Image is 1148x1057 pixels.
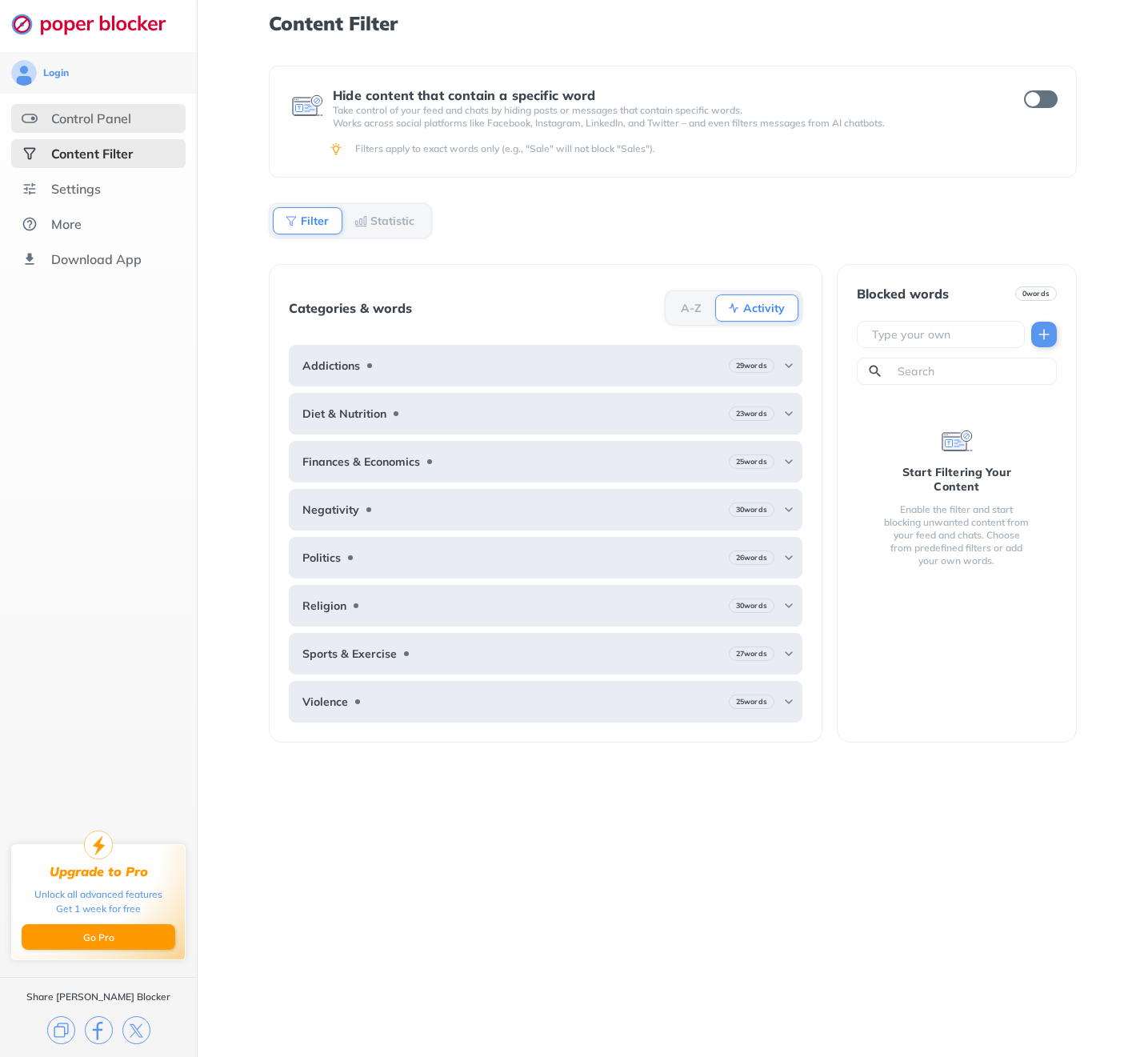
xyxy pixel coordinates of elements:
b: 29 words [736,360,767,371]
img: x.svg [122,1016,150,1044]
h1: Content Filter [269,13,1077,34]
b: Finances & Economics [302,455,420,468]
b: 25 words [736,696,767,707]
b: Statistic [370,216,414,226]
b: 23 words [736,408,767,419]
img: Filter [285,214,298,227]
p: Take control of your feed and chats by hiding posts or messages that contain specific words. [333,104,995,117]
b: 26 words [736,552,767,563]
img: avatar.svg [11,60,37,86]
b: Politics [302,551,341,564]
img: upgrade-to-pro.svg [84,831,113,859]
div: Enable the filter and start blocking unwanted content from your feed and chats. Choose from prede... [882,503,1031,567]
p: Works across social platforms like Facebook, Instagram, LinkedIn, and Twitter – and even filters ... [333,117,995,130]
div: Filters apply to exact words only (e.g., "Sale" will not block "Sales"). [355,142,1054,155]
div: Upgrade to Pro [50,864,148,879]
div: Unlock all advanced features [34,887,162,902]
img: settings.svg [22,181,38,197]
input: Search [896,363,1050,379]
b: 30 words [736,504,767,515]
b: 25 words [736,456,767,467]
b: Sports & Exercise [302,647,397,660]
img: copy.svg [47,1016,75,1044]
b: 30 words [736,600,767,611]
img: Activity [727,302,740,314]
div: Start Filtering Your Content [882,465,1031,494]
b: 0 words [1022,288,1050,299]
b: Violence [302,695,348,708]
div: Settings [51,181,101,197]
img: Statistic [354,214,367,227]
b: Diet & Nutrition [302,407,386,420]
img: download-app.svg [22,251,38,267]
div: Content Filter [51,146,133,162]
div: Login [43,66,69,79]
b: A-Z [681,303,702,313]
img: about.svg [22,216,38,232]
input: Type your own [870,326,1018,342]
b: Activity [743,303,785,313]
b: Filter [301,216,329,226]
div: Blocked words [857,286,949,301]
div: Get 1 week for free [56,902,141,916]
b: Addictions [302,359,360,372]
div: More [51,216,82,232]
img: facebook.svg [85,1016,113,1044]
b: Religion [302,599,346,612]
b: 27 words [736,648,767,659]
button: Go Pro [22,924,175,950]
img: logo-webpage.svg [11,13,183,35]
div: Categories & words [289,301,412,315]
div: Download App [51,251,142,267]
img: social-selected.svg [22,146,38,162]
b: Negativity [302,503,359,516]
div: Hide content that contain a specific word [333,88,995,102]
div: Control Panel [51,110,131,126]
div: Share [PERSON_NAME] Blocker [26,991,170,1003]
img: features.svg [22,110,38,126]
